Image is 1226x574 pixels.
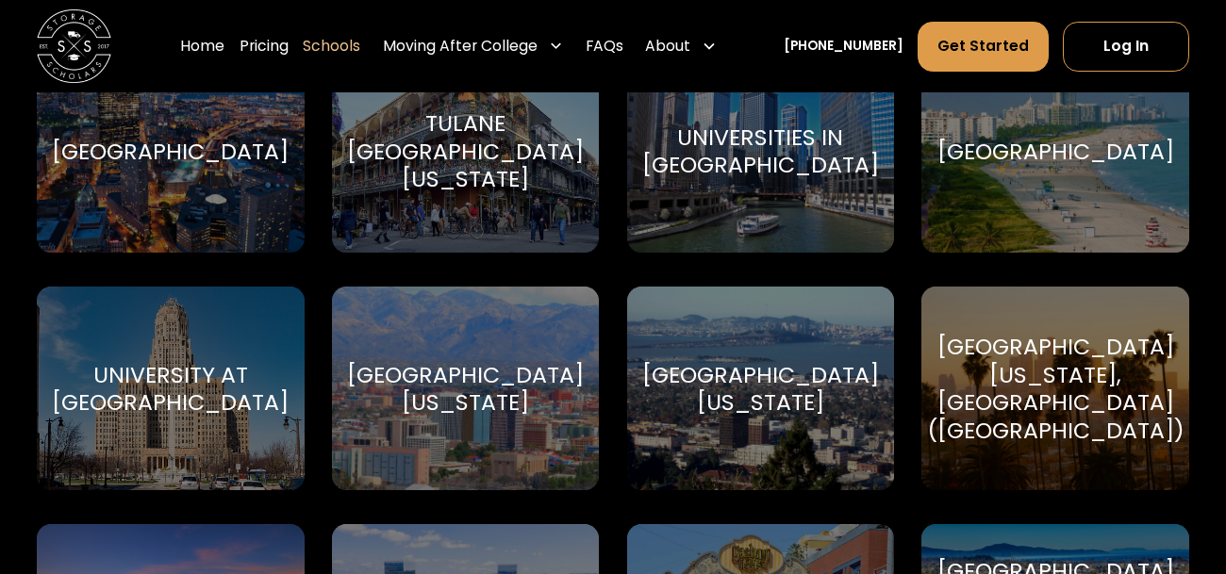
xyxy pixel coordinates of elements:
[52,361,289,417] div: University at [GEOGRAPHIC_DATA]
[638,21,724,73] div: About
[347,109,584,192] div: Tulane [GEOGRAPHIC_DATA][US_STATE]
[347,361,584,417] div: [GEOGRAPHIC_DATA][US_STATE]
[918,22,1048,72] a: Get Started
[37,49,304,253] a: Go to selected school
[1063,22,1189,72] a: Log In
[627,49,894,253] a: Go to selected school
[375,21,571,73] div: Moving After College
[921,287,1188,490] a: Go to selected school
[927,333,1185,444] div: [GEOGRAPHIC_DATA][US_STATE], [GEOGRAPHIC_DATA] ([GEOGRAPHIC_DATA])
[332,287,599,490] a: Go to selected school
[37,287,304,490] a: Go to selected school
[921,49,1188,253] a: Go to selected school
[586,21,623,73] a: FAQs
[784,37,903,57] a: [PHONE_NUMBER]
[627,287,894,490] a: Go to selected school
[645,35,690,57] div: About
[303,21,360,73] a: Schools
[332,49,599,253] a: Go to selected school
[937,138,1174,165] div: [GEOGRAPHIC_DATA]
[37,9,111,84] img: Storage Scholars main logo
[642,123,879,179] div: Universities in [GEOGRAPHIC_DATA]
[642,361,879,417] div: [GEOGRAPHIC_DATA][US_STATE]
[383,35,538,57] div: Moving After College
[240,21,289,73] a: Pricing
[180,21,224,73] a: Home
[52,138,289,165] div: [GEOGRAPHIC_DATA]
